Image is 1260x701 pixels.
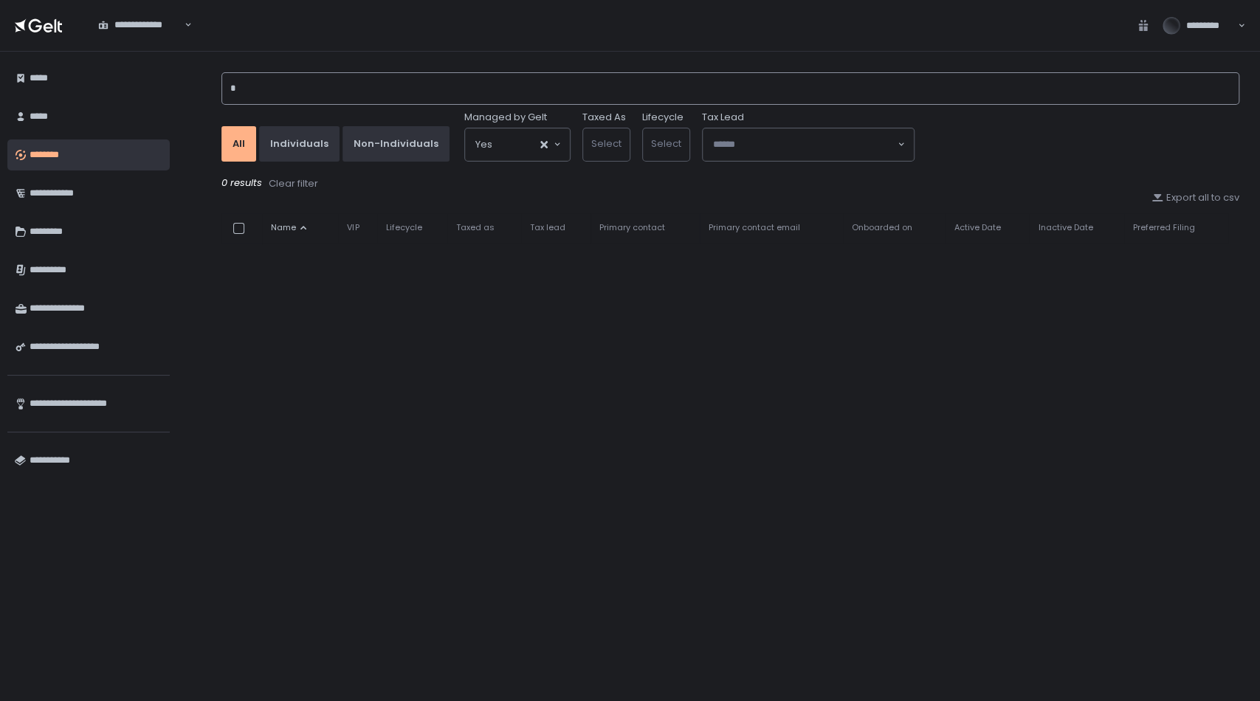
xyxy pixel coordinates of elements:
button: All [221,126,256,162]
button: Export all to csv [1151,191,1239,204]
input: Search for option [98,32,183,46]
span: Inactive Date [1038,222,1092,233]
label: Taxed As [582,111,626,124]
span: Taxed as [456,222,495,233]
span: Primary contact email [709,222,800,233]
div: All [233,137,245,151]
button: Non-Individuals [342,126,450,162]
label: Lifecycle [642,111,684,124]
div: Clear filter [269,177,318,190]
div: Search for option [703,128,914,161]
span: Yes [475,137,492,152]
button: Clear filter [268,176,319,191]
div: Individuals [270,137,328,151]
input: Search for option [492,137,539,152]
div: Non-Individuals [354,137,438,151]
span: Onboarded on [852,222,912,233]
span: Tax lead [530,222,565,233]
span: Select [651,137,681,151]
span: Preferred Filing [1133,222,1195,233]
span: Tax Lead [702,111,744,124]
input: Search for option [713,137,896,152]
div: Search for option [89,10,192,41]
span: Select [591,137,622,151]
span: Active Date [954,222,1000,233]
button: Clear Selected [540,141,548,148]
span: Name [271,222,296,233]
span: VIP [347,222,359,233]
span: Lifecycle [386,222,422,233]
div: 0 results [221,176,1239,191]
button: Individuals [259,126,340,162]
span: Primary contact [599,222,665,233]
span: Managed by Gelt [464,111,547,124]
div: Search for option [465,128,570,161]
